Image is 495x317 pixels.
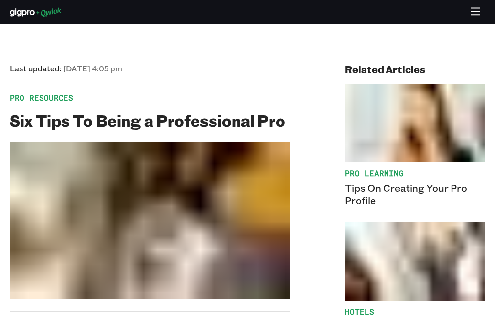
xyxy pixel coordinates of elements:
span: Pro Learning [345,168,485,178]
span: Last updated: [10,64,122,73]
h2: Six Tips To Being a Professional Pro [10,111,290,130]
span: Hotels [345,307,485,317]
span: [DATE] 4:05 pm [63,63,122,73]
a: Pro LearningTips On Creating Your Pro Profile [345,84,485,206]
p: Tips On Creating Your Pro Profile [345,182,485,206]
span: Pro Resources [10,93,290,103]
h4: Related Articles [345,64,485,76]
